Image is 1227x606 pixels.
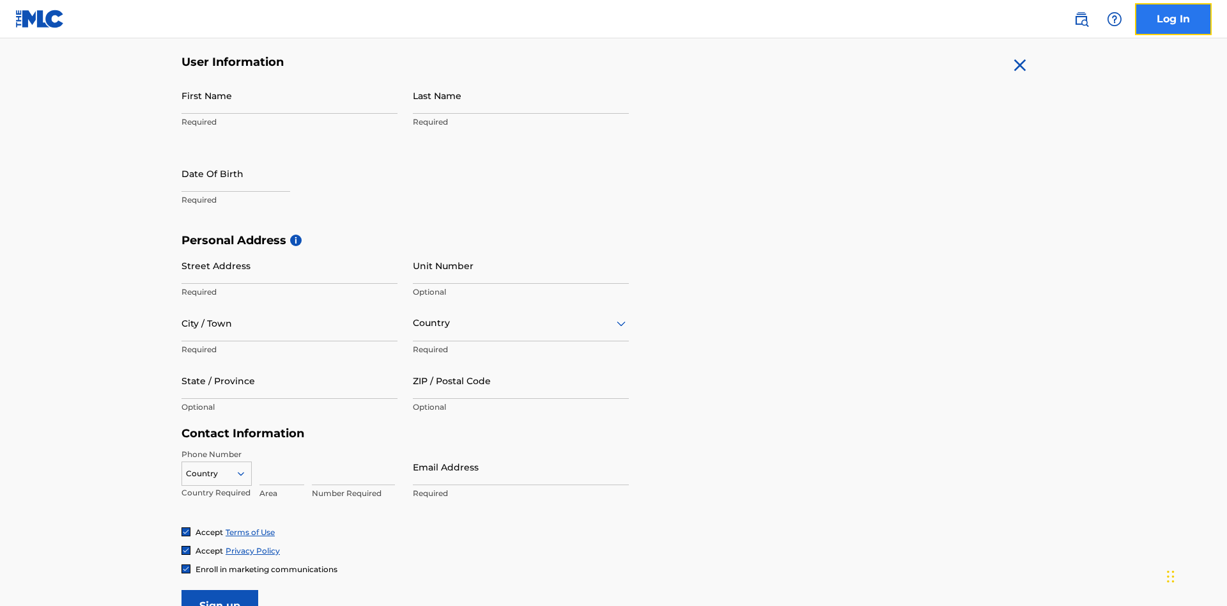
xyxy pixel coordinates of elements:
span: Accept [196,527,223,537]
img: checkbox [182,547,190,554]
h5: User Information [181,55,629,70]
div: Help [1102,6,1127,32]
iframe: Chat Widget [1163,545,1227,606]
p: Area [259,488,304,499]
img: close [1010,55,1030,75]
img: checkbox [182,528,190,536]
p: Optional [413,286,629,298]
p: Required [181,344,397,355]
p: Optional [413,401,629,413]
span: Accept [196,546,223,555]
img: checkbox [182,565,190,573]
p: Number Required [312,488,395,499]
span: Enroll in marketing communications [196,564,337,574]
p: Required [181,116,397,128]
a: Privacy Policy [226,546,280,555]
p: Required [181,286,397,298]
p: Required [413,344,629,355]
p: Required [413,116,629,128]
a: Log In [1135,3,1212,35]
p: Required [181,194,397,206]
p: Optional [181,401,397,413]
h5: Personal Address [181,233,1046,248]
img: MLC Logo [15,10,65,28]
a: Public Search [1069,6,1094,32]
span: i [290,235,302,246]
p: Required [413,488,629,499]
p: Country Required [181,487,252,499]
h5: Contact Information [181,426,629,441]
div: Drag [1167,557,1175,596]
a: Terms of Use [226,527,275,537]
img: help [1107,12,1122,27]
img: search [1074,12,1089,27]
